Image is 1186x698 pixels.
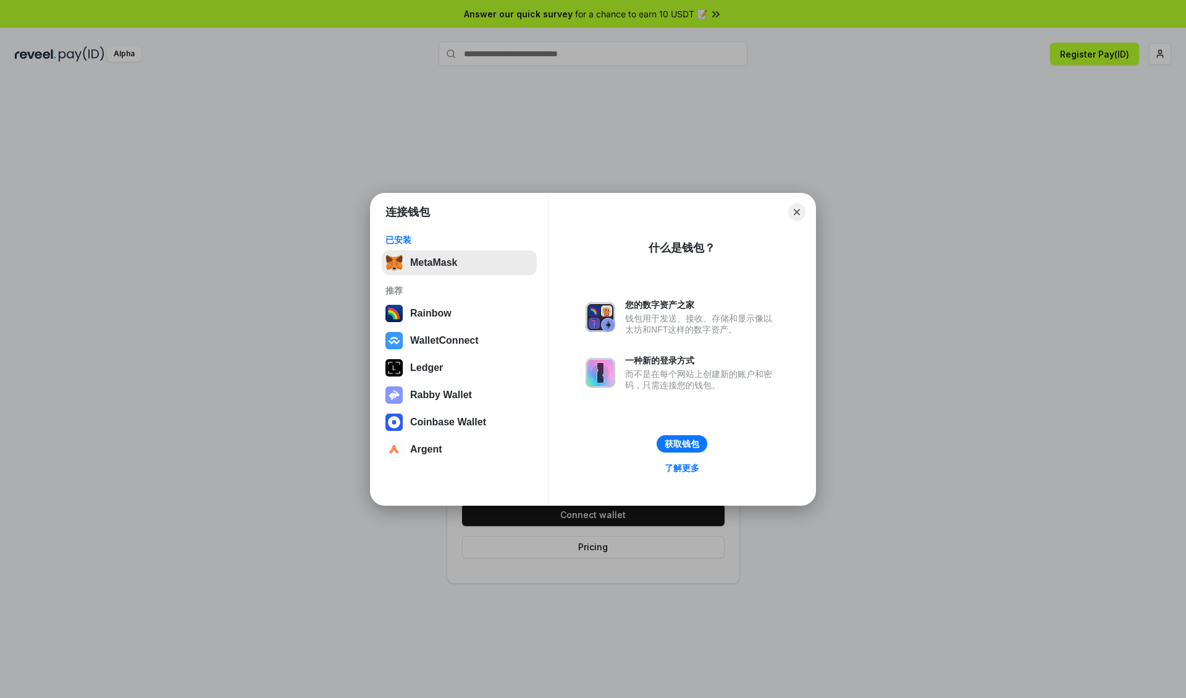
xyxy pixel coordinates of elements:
[385,305,403,322] img: svg+xml,%3Csvg%20width%3D%22120%22%20height%3D%22120%22%20viewBox%3D%220%200%20120%20120%22%20fil...
[382,410,537,435] button: Coinbase Wallet
[382,328,537,353] button: WalletConnect
[410,389,472,401] div: Rabby Wallet
[382,437,537,462] button: Argent
[410,444,442,455] div: Argent
[586,358,615,388] img: svg+xml,%3Csvg%20xmlns%3D%22http%3A%2F%2Fwww.w3.org%2F2000%2Fsvg%22%20fill%3D%22none%22%20viewBox...
[385,205,430,219] h1: 连接钱包
[625,368,778,391] div: 而不是在每个网站上创建新的账户和密码，只需连接您的钱包。
[410,335,479,346] div: WalletConnect
[385,414,403,431] img: svg+xml,%3Csvg%20width%3D%2228%22%20height%3D%2228%22%20viewBox%3D%220%200%2028%2028%22%20fill%3D...
[625,299,778,310] div: 您的数字资产之家
[385,386,403,404] img: svg+xml,%3Csvg%20xmlns%3D%22http%3A%2F%2Fwww.w3.org%2F2000%2Fsvg%22%20fill%3D%22none%22%20viewBox...
[410,362,443,373] div: Ledger
[649,240,715,255] div: 什么是钱包？
[382,301,537,326] button: Rainbow
[625,313,778,335] div: 钱包用于发送、接收、存储和显示像以太坊和NFT这样的数字资产。
[385,359,403,377] img: svg+xml,%3Csvg%20xmlns%3D%22http%3A%2F%2Fwww.w3.org%2F2000%2Fsvg%22%20width%3D%2228%22%20height%3...
[410,417,486,428] div: Coinbase Wallet
[385,332,403,349] img: svg+xml,%3Csvg%20width%3D%2228%22%20height%3D%2228%22%20viewBox%3D%220%200%2028%2028%22%20fill%3D...
[625,355,778,366] div: 一种新的登录方式
[382,383,537,407] button: Rabby Wallet
[382,355,537,380] button: Ledger
[788,203,805,221] button: Close
[665,438,699,449] div: 获取钱包
[586,302,615,332] img: svg+xml,%3Csvg%20xmlns%3D%22http%3A%2F%2Fwww.w3.org%2F2000%2Fsvg%22%20fill%3D%22none%22%20viewBox...
[410,308,452,319] div: Rainbow
[665,462,699,474] div: 了解更多
[385,254,403,271] img: svg+xml,%3Csvg%20fill%3D%22none%22%20height%3D%2233%22%20viewBox%3D%220%200%2035%2033%22%20width%...
[385,234,533,245] div: 已安装
[382,250,537,275] button: MetaMask
[410,257,457,268] div: MetaMask
[385,441,403,458] img: svg+xml,%3Csvg%20width%3D%2228%22%20height%3D%2228%22%20viewBox%3D%220%200%2028%2028%22%20fill%3D...
[657,435,707,453] button: 获取钱包
[657,460,707,476] a: 了解更多
[385,285,533,296] div: 推荐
